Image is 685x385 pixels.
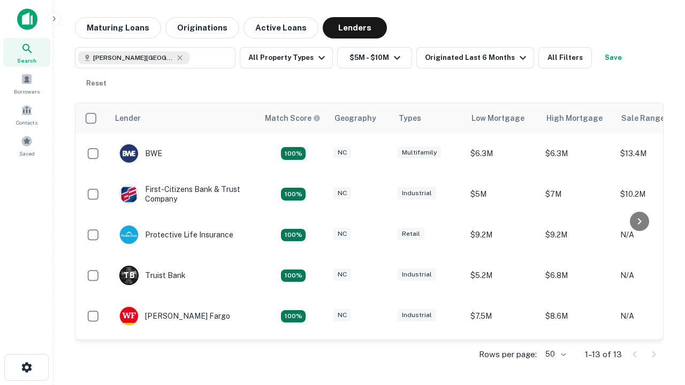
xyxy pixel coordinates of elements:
td: $8.8M [465,336,540,377]
td: $5M [465,174,540,214]
td: $9.2M [540,214,615,255]
div: Protective Life Insurance [119,225,233,244]
button: Lenders [323,17,387,38]
div: NC [333,147,351,159]
div: Originated Last 6 Months [425,51,529,64]
a: Borrowers [3,69,50,98]
div: NC [333,187,351,199]
span: Contacts [16,118,37,127]
div: Matching Properties: 2, hasApolloMatch: undefined [281,229,306,242]
div: NC [333,309,351,321]
div: Matching Properties: 2, hasApolloMatch: undefined [281,147,306,160]
div: NC [333,228,351,240]
button: Originations [165,17,239,38]
div: High Mortgage [546,112,603,125]
div: Truist Bank [119,266,186,285]
img: capitalize-icon.png [17,9,37,30]
td: $6.3M [540,133,615,174]
span: Search [17,56,36,65]
div: Retail [398,228,424,240]
iframe: Chat Widget [631,265,685,317]
div: [PERSON_NAME] Fargo [119,306,230,326]
img: picture [120,144,138,163]
div: First-citizens Bank & Trust Company [119,184,248,204]
span: Borrowers [14,87,40,96]
a: Search [3,38,50,67]
div: Matching Properties: 2, hasApolloMatch: undefined [281,188,306,201]
td: $8.8M [540,336,615,377]
a: Saved [3,131,50,160]
div: Low Mortgage [471,112,524,125]
th: Capitalize uses an advanced AI algorithm to match your search with the best lender. The match sco... [258,103,328,133]
div: Industrial [398,309,436,321]
a: Contacts [3,100,50,129]
div: NC [333,268,351,281]
button: Active Loans [243,17,318,38]
div: 50 [541,346,568,362]
div: BWE [119,144,162,163]
span: [PERSON_NAME][GEOGRAPHIC_DATA], [GEOGRAPHIC_DATA] [93,53,173,63]
button: All Filters [538,47,592,68]
p: 1–13 of 13 [585,348,622,361]
span: Saved [19,149,35,158]
div: Capitalize uses an advanced AI algorithm to match your search with the best lender. The match sco... [265,112,321,124]
td: $5.2M [465,255,540,296]
p: Rows per page: [479,348,537,361]
div: Matching Properties: 3, hasApolloMatch: undefined [281,269,306,282]
div: Matching Properties: 2, hasApolloMatch: undefined [281,310,306,323]
h6: Match Score [265,112,318,124]
th: Low Mortgage [465,103,540,133]
div: Multifamily [398,147,441,159]
td: $6.8M [540,255,615,296]
button: All Property Types [240,47,333,68]
button: Reset [79,73,113,94]
th: Geography [328,103,392,133]
div: Lender [115,112,141,125]
p: T B [124,270,134,281]
button: Maturing Loans [75,17,161,38]
img: picture [120,307,138,325]
div: Sale Range [621,112,665,125]
div: Types [399,112,421,125]
td: $8.6M [540,296,615,336]
th: High Mortgage [540,103,615,133]
td: $9.2M [465,214,540,255]
td: $7.5M [465,296,540,336]
button: $5M - $10M [337,47,412,68]
td: $7M [540,174,615,214]
button: Save your search to get updates of matches that match your search criteria. [596,47,630,68]
th: Lender [109,103,258,133]
img: picture [120,226,138,244]
td: $6.3M [465,133,540,174]
div: Geography [334,112,376,125]
div: Industrial [398,268,436,281]
button: Originated Last 6 Months [416,47,534,68]
th: Types [392,103,465,133]
div: Industrial [398,187,436,199]
img: picture [120,185,138,203]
